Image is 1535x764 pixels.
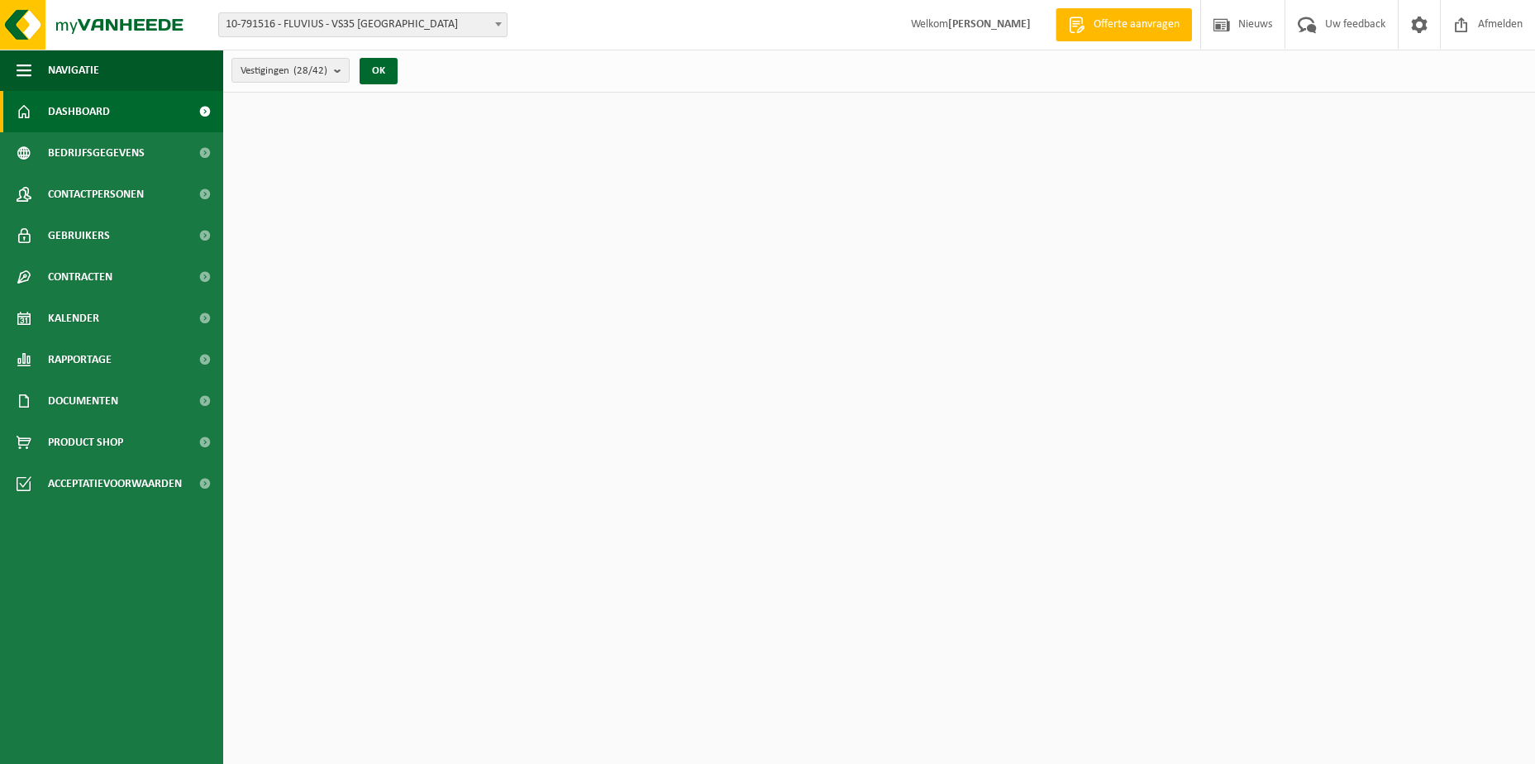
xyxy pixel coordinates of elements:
[1089,17,1184,33] span: Offerte aanvragen
[48,422,123,463] span: Product Shop
[231,58,350,83] button: Vestigingen(28/42)
[48,91,110,132] span: Dashboard
[48,215,110,256] span: Gebruikers
[218,12,508,37] span: 10-791516 - FLUVIUS - VS35 KEMPEN
[293,65,327,76] count: (28/42)
[1056,8,1192,41] a: Offerte aanvragen
[948,18,1031,31] strong: [PERSON_NAME]
[48,50,99,91] span: Navigatie
[48,256,112,298] span: Contracten
[219,13,507,36] span: 10-791516 - FLUVIUS - VS35 KEMPEN
[48,463,182,504] span: Acceptatievoorwaarden
[48,339,112,380] span: Rapportage
[48,380,118,422] span: Documenten
[48,132,145,174] span: Bedrijfsgegevens
[360,58,398,84] button: OK
[241,59,327,84] span: Vestigingen
[48,298,99,339] span: Kalender
[48,174,144,215] span: Contactpersonen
